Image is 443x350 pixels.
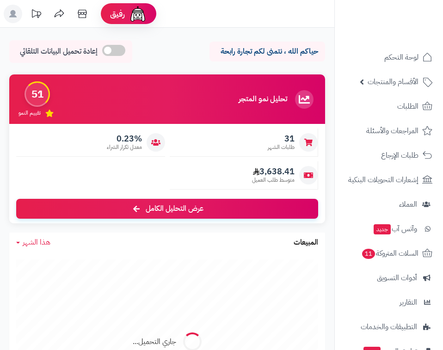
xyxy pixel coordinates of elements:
span: طلبات الإرجاع [381,149,418,162]
span: تقييم النمو [18,109,41,117]
span: جديد [374,224,391,234]
a: وآتس آبجديد [340,218,437,240]
h3: المبيعات [294,239,318,247]
span: إشعارات التحويلات البنكية [348,173,418,186]
a: هذا الشهر [16,237,50,248]
span: طلبات الشهر [268,143,295,151]
a: تحديثات المنصة [25,5,48,25]
span: أدوات التسويق [377,271,417,284]
span: وآتس آب [373,222,417,235]
span: هذا الشهر [23,237,50,248]
a: عرض التحليل الكامل [16,199,318,219]
span: التقارير [400,296,417,309]
span: المراجعات والأسئلة [366,124,418,137]
span: عرض التحليل الكامل [146,203,203,214]
a: الطلبات [340,95,437,117]
div: جاري التحميل... [133,337,176,347]
a: طلبات الإرجاع [340,144,437,166]
a: لوحة التحكم [340,46,437,68]
span: 0.23% [107,134,142,144]
a: التقارير [340,291,437,313]
span: العملاء [399,198,417,211]
p: حياكم الله ، نتمنى لكم تجارة رابحة [216,46,318,57]
span: 3,638.41 [252,166,295,177]
a: أدوات التسويق [340,267,437,289]
a: العملاء [340,193,437,215]
span: لوحة التحكم [384,51,418,64]
img: logo-2.png [380,25,434,44]
img: ai-face.png [129,5,147,23]
span: رفيق [110,8,125,19]
a: السلات المتروكة11 [340,242,437,264]
a: إشعارات التحويلات البنكية [340,169,437,191]
span: الطلبات [397,100,418,113]
a: التطبيقات والخدمات [340,316,437,338]
a: المراجعات والأسئلة [340,120,437,142]
span: معدل تكرار الشراء [107,143,142,151]
span: متوسط طلب العميل [252,176,295,184]
h3: تحليل نمو المتجر [239,95,287,104]
span: التطبيقات والخدمات [361,320,417,333]
span: 11 [362,249,375,259]
span: 31 [268,134,295,144]
span: إعادة تحميل البيانات التلقائي [20,46,98,57]
span: السلات المتروكة [361,247,418,260]
span: الأقسام والمنتجات [368,75,418,88]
